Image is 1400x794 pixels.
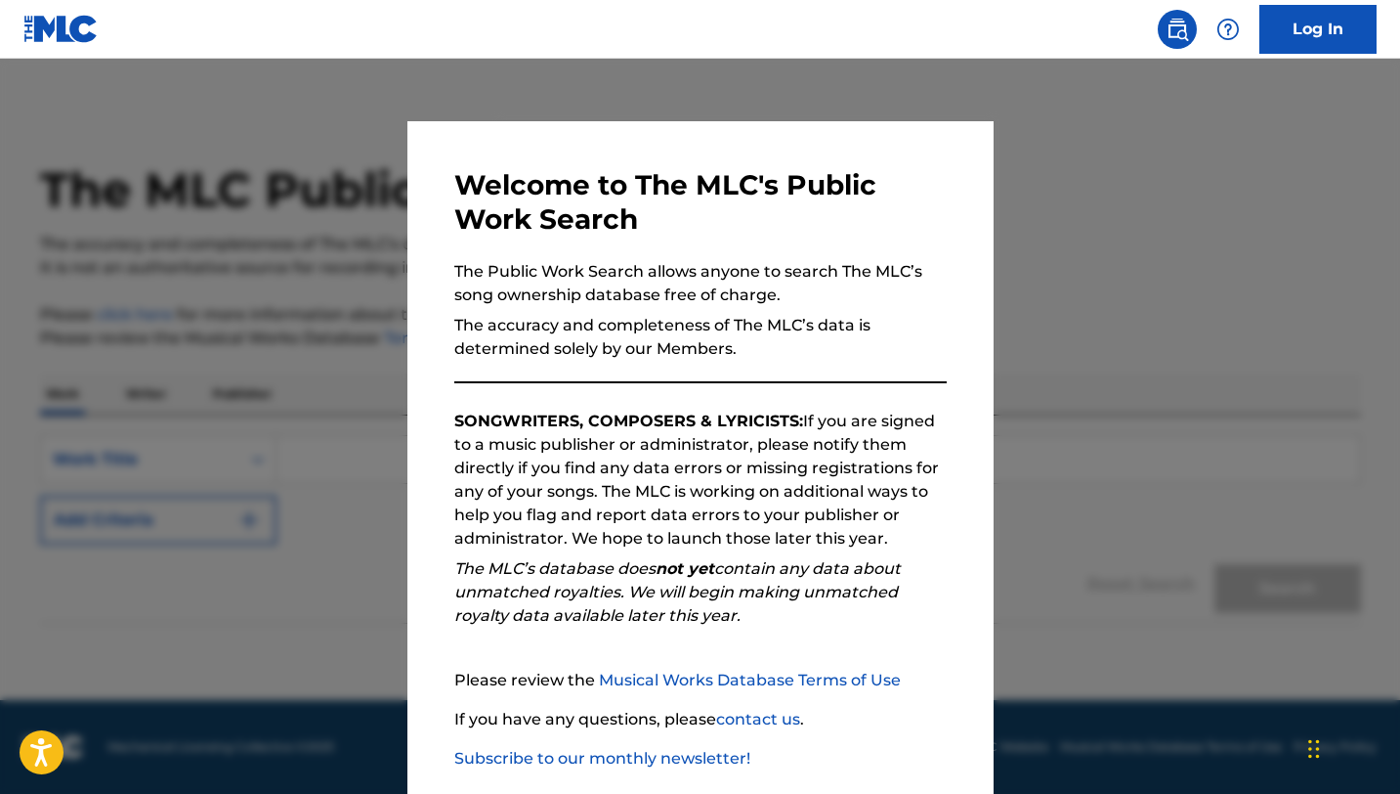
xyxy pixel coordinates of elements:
strong: not yet [656,559,714,578]
p: The accuracy and completeness of The MLC’s data is determined solely by our Members. [454,314,947,361]
div: Ziehen [1308,720,1320,778]
a: Subscribe to our monthly newsletter! [454,749,750,768]
img: search [1166,18,1189,41]
em: The MLC’s database does contain any data about unmatched royalties. We will begin making unmatche... [454,559,901,625]
p: The Public Work Search allows anyone to search The MLC’s song ownership database free of charge. [454,260,947,307]
img: MLC Logo [23,15,99,43]
p: If you are signed to a music publisher or administrator, please notify them directly if you find ... [454,410,947,551]
img: help [1216,18,1240,41]
div: Help [1209,10,1248,49]
h3: Welcome to The MLC's Public Work Search [454,168,947,237]
a: Musical Works Database Terms of Use [599,671,901,689]
iframe: Chat Widget [1302,700,1400,794]
strong: SONGWRITERS, COMPOSERS & LYRICISTS: [454,412,803,430]
a: contact us [716,710,800,728]
p: Please review the [454,669,947,692]
div: Chat-Widget [1302,700,1400,794]
a: Public Search [1158,10,1197,49]
a: Log In [1259,5,1377,54]
p: If you have any questions, please . [454,708,947,731]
